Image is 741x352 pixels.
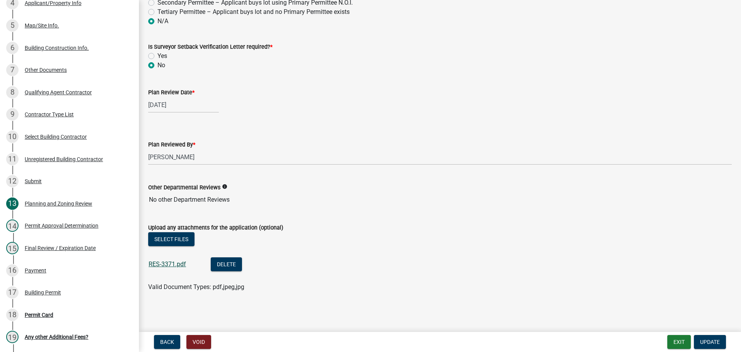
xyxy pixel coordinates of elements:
div: 15 [6,242,19,254]
div: Building Construction Info. [25,45,89,51]
label: Is Surveyor Setback Verification Letter required? [148,44,272,50]
div: 5 [6,19,19,32]
button: Delete [211,257,242,271]
div: Unregistered Building Contractor [25,156,103,162]
div: Contractor Type List [25,112,74,117]
div: Planning and Zoning Review [25,201,92,206]
div: 16 [6,264,19,277]
button: Void [186,335,211,349]
span: Back [160,339,174,345]
label: Upload any attachments for the application (optional) [148,225,283,231]
div: 10 [6,131,19,143]
div: Any other Additional Fees? [25,334,88,340]
div: 9 [6,108,19,121]
div: 12 [6,175,19,187]
div: 6 [6,42,19,54]
div: Map/Site Info. [25,23,59,28]
span: Valid Document Types: pdf,jpeg,jpg [148,283,244,291]
label: Plan Reviewed By [148,142,195,148]
div: 18 [6,309,19,321]
a: RES-3371.pdf [149,260,186,268]
div: Applicant/Property Info [25,0,81,6]
div: Permit Card [25,312,53,318]
label: Other Departmental Reviews [148,185,220,190]
label: N/A [157,17,168,26]
div: 17 [6,286,19,299]
div: Final Review / Expiration Date [25,245,96,251]
button: Exit [667,335,691,349]
div: 7 [6,64,19,76]
label: Tertiary Permittee – Applicant buys lot and no Primary Permittee exists [157,7,350,17]
div: Qualifying Agent Contractor [25,90,92,95]
div: Other Documents [25,67,67,73]
div: Building Permit [25,290,61,295]
div: 14 [6,219,19,232]
label: No [157,61,165,70]
div: 8 [6,86,19,99]
div: Select Building Contractor [25,134,87,139]
div: Payment [25,268,46,273]
button: Update [694,335,726,349]
div: 13 [6,197,19,210]
button: Select files [148,232,195,246]
div: Submit [25,179,42,184]
span: Update [700,339,720,345]
wm-modal-confirm: Delete Document [211,261,242,269]
div: Permit Approval Determination [25,223,98,228]
i: info [222,184,227,189]
label: Yes [157,51,167,61]
div: 11 [6,153,19,165]
input: mm/dd/yyyy [148,97,219,113]
label: Plan Review Date [148,90,195,95]
div: 19 [6,331,19,343]
button: Back [154,335,180,349]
